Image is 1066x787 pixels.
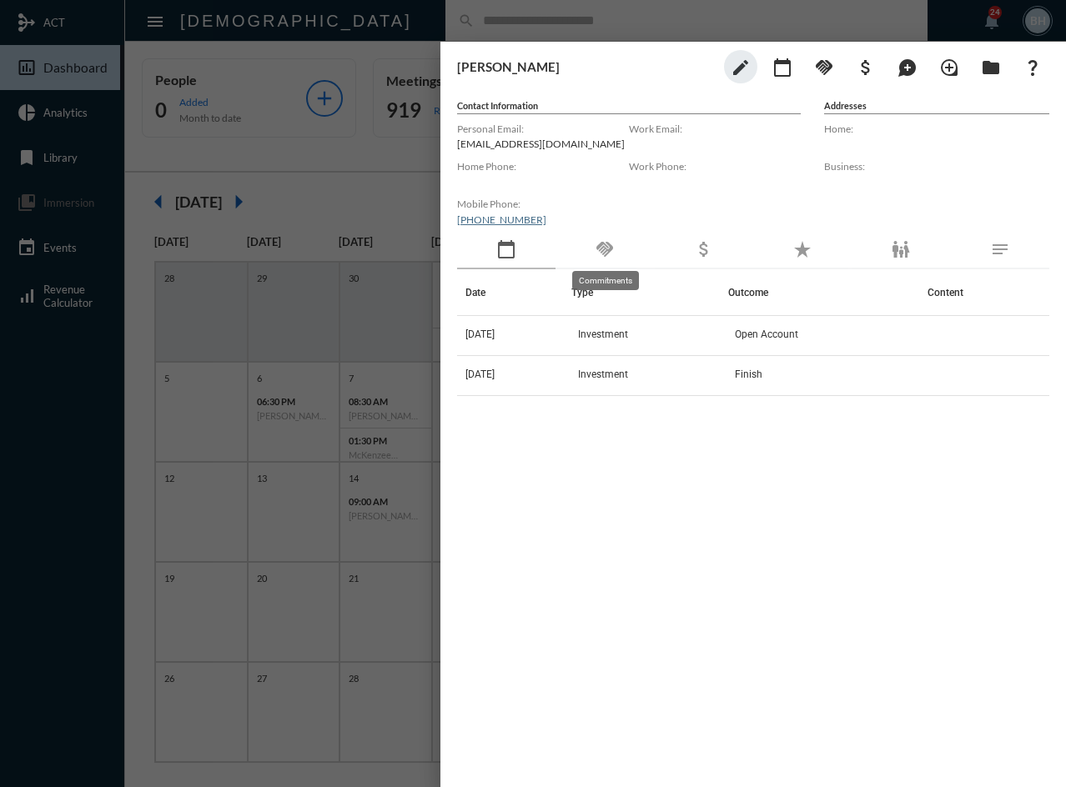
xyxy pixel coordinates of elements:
h5: Contact Information [457,100,801,114]
button: What If? [1016,50,1049,83]
mat-icon: calendar_today [772,58,792,78]
th: Date [457,269,571,316]
mat-icon: star_rate [792,239,812,259]
th: Content [919,269,1049,316]
label: Home Phone: [457,160,629,173]
label: Work Email: [629,123,801,135]
mat-icon: handshake [814,58,834,78]
button: Add Commitment [807,50,841,83]
button: Add meeting [766,50,799,83]
mat-icon: question_mark [1023,58,1043,78]
mat-icon: maps_ugc [898,58,918,78]
mat-icon: calendar_today [496,239,516,259]
span: [DATE] [465,368,495,380]
p: [EMAIL_ADDRESS][DOMAIN_NAME] [457,138,629,150]
button: edit person [724,50,757,83]
th: Outcome [728,269,918,316]
mat-icon: family_restroom [891,239,911,259]
span: Investment [578,368,628,380]
label: Work Phone: [629,160,801,173]
span: Finish [735,368,762,380]
mat-icon: notes [990,239,1010,259]
button: Add Business [849,50,882,83]
mat-icon: handshake [595,239,615,259]
h5: Addresses [824,100,1049,114]
h3: [PERSON_NAME] [457,59,716,74]
mat-icon: attach_money [856,58,876,78]
mat-icon: folder [981,58,1001,78]
button: Add Mention [891,50,924,83]
mat-icon: loupe [939,58,959,78]
span: Investment [578,328,628,340]
label: Business: [824,160,1049,173]
button: Add Introduction [933,50,966,83]
span: Open Account [735,328,798,340]
label: Personal Email: [457,123,629,135]
label: Mobile Phone: [457,198,629,210]
label: Home: [824,123,1049,135]
span: [DATE] [465,328,495,340]
a: [PHONE_NUMBER] [457,213,546,226]
button: Archives [974,50,1008,83]
mat-icon: attach_money [694,239,714,259]
mat-icon: edit [731,58,751,78]
div: Commitments [572,271,639,290]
